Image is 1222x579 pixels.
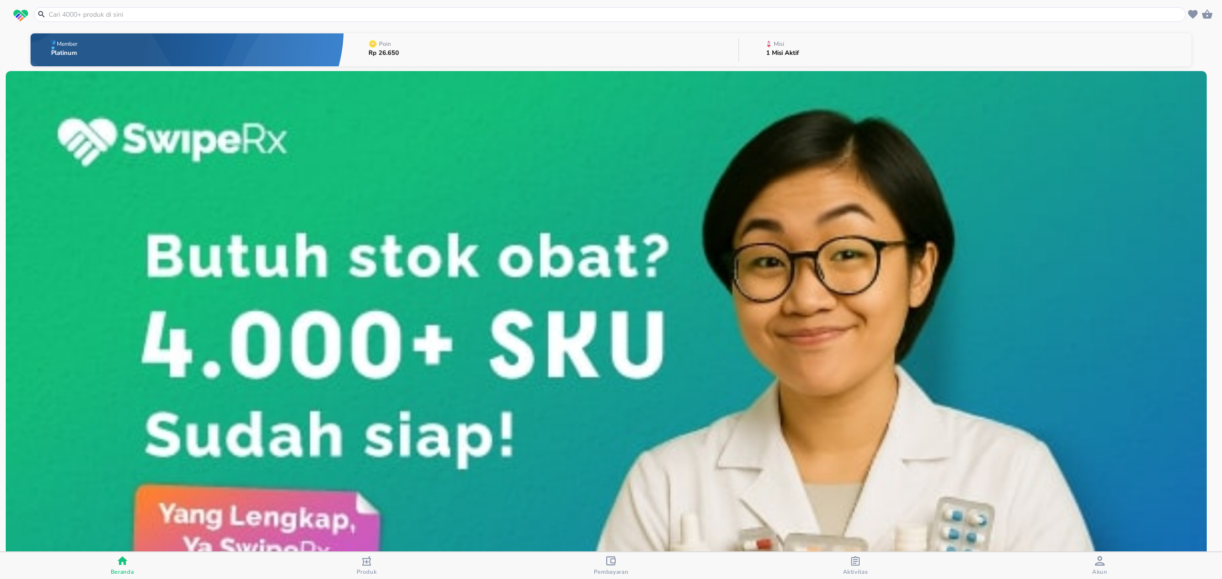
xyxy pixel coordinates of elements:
p: Poin [379,41,391,47]
p: Platinum [51,50,79,56]
button: Pembayaran [489,552,733,579]
button: Akun [978,552,1222,579]
p: Rp 26.650 [369,50,399,56]
button: PoinRp 26.650 [344,31,738,69]
img: logo_swiperx_s.bd005f3b.svg [13,10,28,22]
p: Member [57,41,77,47]
button: Produk [244,552,489,579]
p: Misi [774,41,784,47]
span: Akun [1092,568,1107,576]
button: Misi1 Misi Aktif [739,31,1191,69]
span: Beranda [111,568,134,576]
p: 1 Misi Aktif [766,50,799,56]
input: Cari 4000+ produk di sini [48,10,1183,20]
button: Aktivitas [733,552,978,579]
span: Pembayaran [594,568,629,576]
span: Aktivitas [843,568,868,576]
button: MemberPlatinum [31,31,344,69]
span: Produk [357,568,377,576]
